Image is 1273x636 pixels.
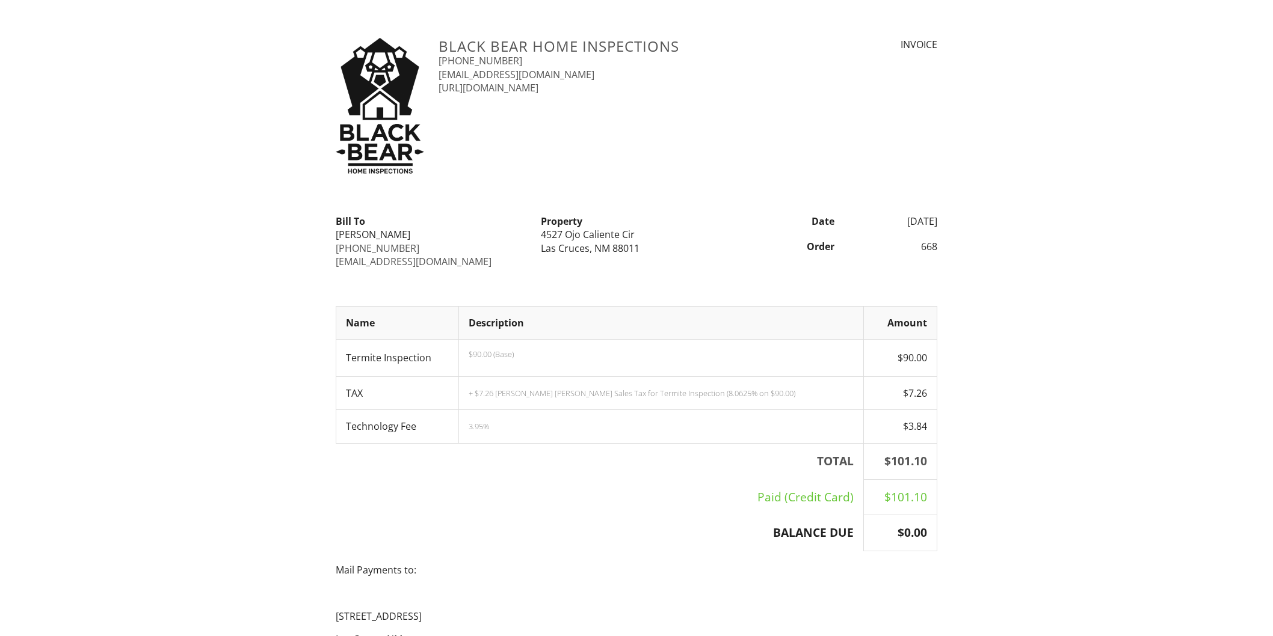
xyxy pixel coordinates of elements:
[541,215,582,228] strong: Property
[864,306,937,339] th: Amount
[336,340,459,377] td: Termite Inspection
[336,306,459,339] th: Name
[739,215,842,228] div: Date
[336,563,937,576] p: Mail Payments to:
[336,610,937,623] p: [STREET_ADDRESS]
[864,410,937,443] td: $3.84
[842,215,945,228] div: [DATE]
[541,242,732,255] div: Las Cruces, NM 88011
[439,54,522,67] a: [PHONE_NUMBER]
[864,515,937,551] th: $0.00
[336,410,459,443] td: Technology Fee
[336,255,492,268] a: [EMAIL_ADDRESS][DOMAIN_NAME]
[336,443,864,479] th: TOTAL
[336,228,526,241] div: [PERSON_NAME]
[864,479,937,515] td: $101.10
[864,376,937,409] td: $7.26
[864,340,937,377] td: $90.00
[798,38,937,51] div: INVOICE
[739,240,842,253] div: Order
[439,38,783,54] h3: Black Bear Home Inspections
[336,215,365,228] strong: Bill To
[336,515,864,551] th: BALANCE DUE
[842,240,945,253] div: 668
[439,68,594,81] a: [EMAIL_ADDRESS][DOMAIN_NAME]
[336,376,459,409] td: TAX
[864,443,937,479] th: $101.10
[469,349,854,359] p: $90.00 (Base)
[439,81,538,94] a: [URL][DOMAIN_NAME]
[336,479,864,515] td: Paid (Credit Card)
[469,388,854,398] div: + $7.26 [PERSON_NAME] [PERSON_NAME] Sales Tax for Termite Inspection (8.0625% on $90.00)
[336,242,419,255] a: [PHONE_NUMBER]‬
[469,421,854,431] div: 3.95%
[541,228,732,241] div: 4527 Ojo Caliente Cir
[336,38,424,174] img: BBlogo_Base1a.png
[459,306,864,339] th: Description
